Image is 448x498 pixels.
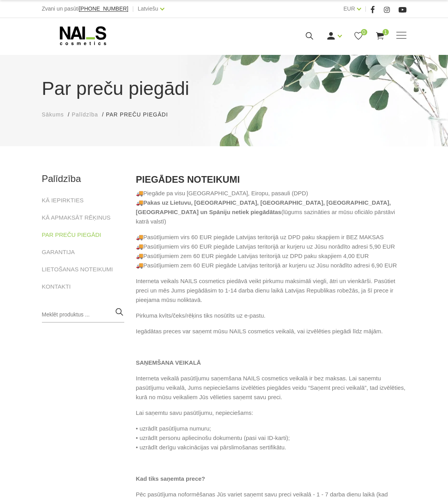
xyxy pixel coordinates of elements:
[136,475,205,482] strong: Kad tiks saņemta prece?
[42,196,84,205] a: KĀ IEPIRKTIES
[42,213,111,222] a: KĀ APMAKSĀT RĒĶINUS
[42,307,124,323] input: Meklēt produktus ...
[42,111,64,119] a: Sākums
[136,234,397,269] span: 🚚Pasūtījumiem virs 60 EUR piegāde Latvijas teritorijā uz DPD paku skapjiem ir BEZ MAKSAS 🚚Pas...
[79,5,128,12] span: [PHONE_NUMBER]
[361,29,367,35] span: 0
[136,174,240,185] strong: PIEGĀDES NOTEIKUMI
[136,424,406,452] p: • uzrādīt pasūtījuma numuru; • uzrādīt personu apliecinošu dokumentu (pasi vai ID-karti); • uzrād...
[136,374,406,402] p: Interneta veikalā pasūtījumu saņemšana NAILS cosmetics veikalā ir bez maksas. Lai saņemtu pasūtīj...
[136,199,391,215] strong: Pakas uz Lietuvu, [GEOGRAPHIC_DATA], [GEOGRAPHIC_DATA], [GEOGRAPHIC_DATA], [GEOGRAPHIC_DATA] un S...
[354,31,363,41] a: 0
[136,190,143,196] span: 🚚
[138,4,158,13] a: Latviešu
[42,75,406,103] h1: Par preču piegādi
[72,111,98,119] a: Palīdzība
[136,359,201,366] strong: SAŅEMŠANA VEIKALĀ
[79,6,128,12] a: [PHONE_NUMBER]
[136,199,143,206] span: 🚚
[132,4,134,14] span: |
[365,4,366,14] span: |
[136,408,406,418] p: Lai saņemtu savu pasūtījumu, nepieciešams:
[383,29,389,35] span: 1
[375,31,385,41] a: 1
[42,282,71,291] a: KONTAKTI
[42,4,129,14] div: Zvani un pasūti
[106,111,176,119] li: Par preču piegādi
[136,189,406,226] p: Piegāde pa visu [GEOGRAPHIC_DATA], Eiropu, pasauli (DPD) (lūgums sazināties ar mūsu oficiālo pār...
[136,276,406,305] p: Interneta veikals NAILS cosmetics piedāvā veikt pirkumu maksimāli viegli, ātri un vienkārši. Pasū...
[343,4,355,13] a: EUR
[42,111,64,118] span: Sākums
[136,327,406,336] p: Iegādātas preces var saņemt mūsu NAILS cosmetics veikalā, vai izvēlēties piegādi līdz mājām.
[42,230,101,240] a: PAR PREČU PIEGĀDI
[42,265,113,274] a: LIETOŠANAS NOTEIKUMI
[72,111,98,118] span: Palīdzība
[42,174,124,184] h2: Palīdzība
[42,247,75,257] a: GARANTIJA
[136,311,406,320] p: Pirkuma kvīts/čeks/rēķins tiks nosūtīts uz e-pastu.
